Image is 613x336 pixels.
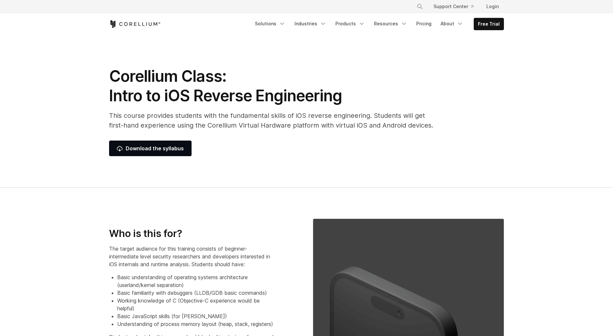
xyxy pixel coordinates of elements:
a: Support Center [428,1,479,12]
li: Basic familiarity with debuggers (LLDB/GDB basic commands) [117,289,275,297]
a: Resources [370,18,411,30]
a: Products [332,18,369,30]
p: The target audience for this training consists of beginner-intermediate level security researcher... [109,245,275,268]
div: Navigation Menu [251,18,504,30]
a: Solutions [251,18,289,30]
li: Basic understanding of operating systems architecture (userland/kernel separation) [117,273,275,289]
h3: Who is this for? [109,228,275,240]
div: Navigation Menu [409,1,504,12]
a: Corellium Home [109,20,161,28]
button: Search [414,1,426,12]
a: About [437,18,467,30]
a: Free Trial [474,18,504,30]
li: Working knowledge of C (Objective-C experience would be helpful) [117,297,275,312]
h1: Corellium Class: Intro to iOS Reverse Engineering [109,67,434,106]
li: Basic JavaScript skills (for [PERSON_NAME]) [117,312,275,320]
a: Industries [291,18,330,30]
a: Login [481,1,504,12]
p: This course provides students with the fundamental skills of iOS reverse engineering. Students wi... [109,111,434,130]
a: Pricing [412,18,435,30]
a: Download the syllabus [109,141,192,156]
span: Download the syllabus [117,144,184,152]
li: Understanding of process memory layout (heap, stack, registers) [117,320,275,328]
